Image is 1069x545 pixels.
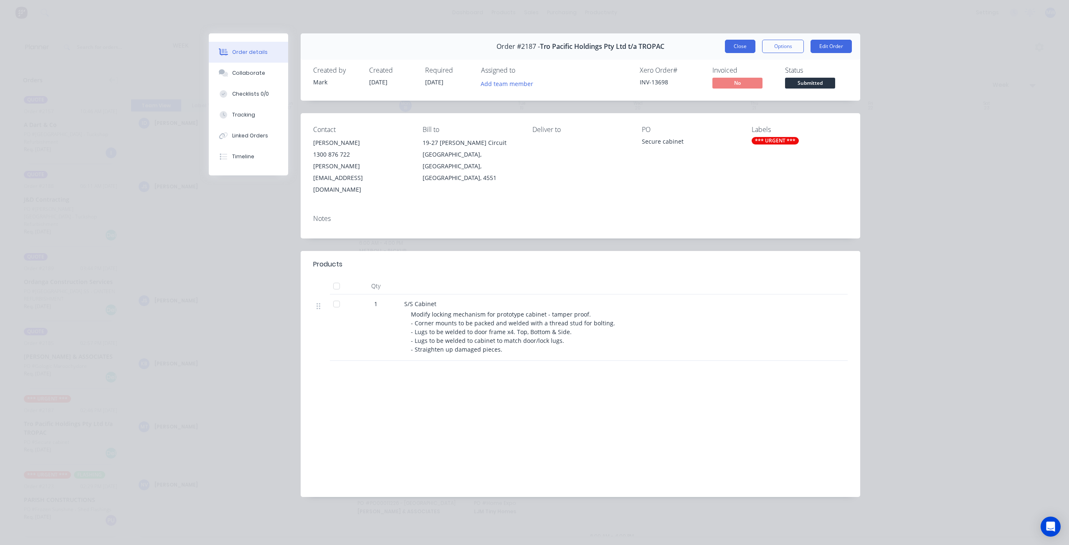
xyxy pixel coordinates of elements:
[209,63,288,84] button: Collaborate
[313,137,409,195] div: [PERSON_NAME]1300 876 722[PERSON_NAME][EMAIL_ADDRESS][DOMAIN_NAME]
[423,137,519,149] div: 19-27 [PERSON_NAME] Circuit
[423,126,519,134] div: Bill to
[313,78,359,86] div: Mark
[209,146,288,167] button: Timeline
[425,66,471,74] div: Required
[369,66,415,74] div: Created
[313,137,409,149] div: [PERSON_NAME]
[425,78,443,86] span: [DATE]
[232,48,268,56] div: Order details
[811,40,852,53] button: Edit Order
[725,40,755,53] button: Close
[374,299,377,308] span: 1
[640,66,702,74] div: Xero Order #
[476,78,538,89] button: Add team member
[209,42,288,63] button: Order details
[313,149,409,160] div: 1300 876 722
[785,66,848,74] div: Status
[481,78,538,89] button: Add team member
[423,137,519,184] div: 19-27 [PERSON_NAME] Circuit[GEOGRAPHIC_DATA], [GEOGRAPHIC_DATA], [GEOGRAPHIC_DATA], 4551
[404,300,436,308] span: S/S Cabinet
[232,132,268,139] div: Linked Orders
[1041,517,1061,537] div: Open Intercom Messenger
[232,90,269,98] div: Checklists 0/0
[232,111,255,119] div: Tracking
[423,149,519,184] div: [GEOGRAPHIC_DATA], [GEOGRAPHIC_DATA], [GEOGRAPHIC_DATA], 4551
[351,278,401,294] div: Qty
[313,126,409,134] div: Contact
[411,310,615,353] span: Modify locking mechanism for prototype cabinet - tamper proof. - Corner mounts to be packed and w...
[540,43,664,51] span: Tro Pacific Holdings Pty Ltd t/a TROPAC
[785,78,835,90] button: Submitted
[752,126,848,134] div: Labels
[762,40,804,53] button: Options
[232,69,265,77] div: Collaborate
[532,126,628,134] div: Deliver to
[481,66,565,74] div: Assigned to
[640,78,702,86] div: INV-13698
[642,137,738,149] div: Secure cabinet
[209,84,288,104] button: Checklists 0/0
[497,43,540,51] span: Order #2187 -
[209,104,288,125] button: Tracking
[313,160,409,195] div: [PERSON_NAME][EMAIL_ADDRESS][DOMAIN_NAME]
[712,66,775,74] div: Invoiced
[313,215,848,223] div: Notes
[313,66,359,74] div: Created by
[232,153,254,160] div: Timeline
[209,125,288,146] button: Linked Orders
[642,126,738,134] div: PO
[712,78,762,88] span: No
[313,259,342,269] div: Products
[369,78,388,86] span: [DATE]
[785,78,835,88] span: Submitted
